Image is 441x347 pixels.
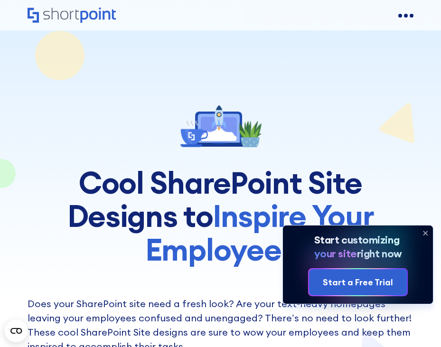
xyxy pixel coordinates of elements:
a: open menu [398,8,413,23]
div: Chat-Widget [394,301,441,347]
iframe: Chat Widget [394,301,441,347]
button: Open CMP widget [5,319,28,342]
span: Inspire Your Employees [145,197,374,268]
h1: Cool SharePoint Site Designs to [28,166,413,266]
a: Home [28,8,116,24]
a: Start a Free Trial [309,269,407,296]
div: Start a Free Trial [323,276,393,289]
